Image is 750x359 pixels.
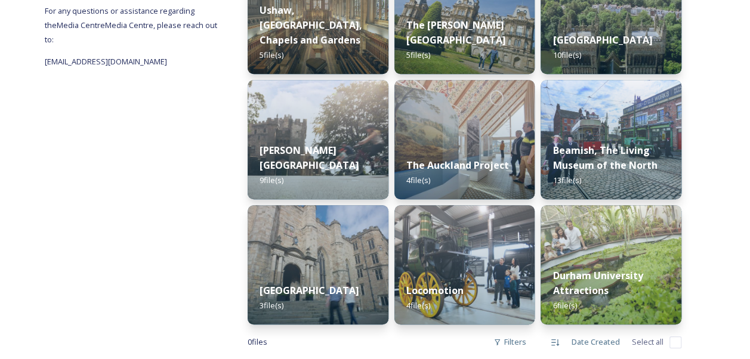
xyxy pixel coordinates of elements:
[260,284,359,297] strong: [GEOGRAPHIC_DATA]
[45,56,167,67] span: [EMAIL_ADDRESS][DOMAIN_NAME]
[406,159,509,172] strong: The Auckland Project
[406,175,430,185] span: 4 file(s)
[248,205,388,324] img: Durham%2520Castle%2520%2813%29.jpg
[553,49,581,60] span: 10 file(s)
[394,80,535,199] img: Auckland%2520Tower%2520The%2520Auckland%2520Project%2520%286%29.jpg
[553,300,576,311] span: 6 file(s)
[541,205,681,324] img: botanic%2520garden%2520%287%29.JPG
[406,18,506,47] strong: The [PERSON_NAME][GEOGRAPHIC_DATA]
[248,336,267,348] span: 0 file s
[45,5,217,45] span: For any questions or assistance regarding the Media Centre Media Centre, please reach out to:
[553,33,652,47] strong: [GEOGRAPHIC_DATA]
[406,284,464,297] strong: Locomotion
[260,4,362,47] strong: Ushaw, [GEOGRAPHIC_DATA], Chapels and Gardens
[487,330,532,354] div: Filters
[260,175,283,185] span: 9 file(s)
[632,336,663,348] span: Select all
[553,144,657,172] strong: Beamish, The Living Museum of the North
[406,49,430,60] span: 5 file(s)
[248,80,388,199] img: raby_castle_081.jpg
[260,144,359,172] strong: [PERSON_NAME][GEOGRAPHIC_DATA]
[406,300,430,311] span: 4 file(s)
[260,300,283,311] span: 3 file(s)
[260,49,283,60] span: 5 file(s)
[541,80,681,199] img: Beamish%2520Museum%2520%2844%29.jpg
[553,269,643,297] strong: Durham University Attractions
[566,330,626,354] div: Date Created
[394,205,535,324] img: locomotion_118.jpg
[553,175,581,185] span: 13 file(s)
